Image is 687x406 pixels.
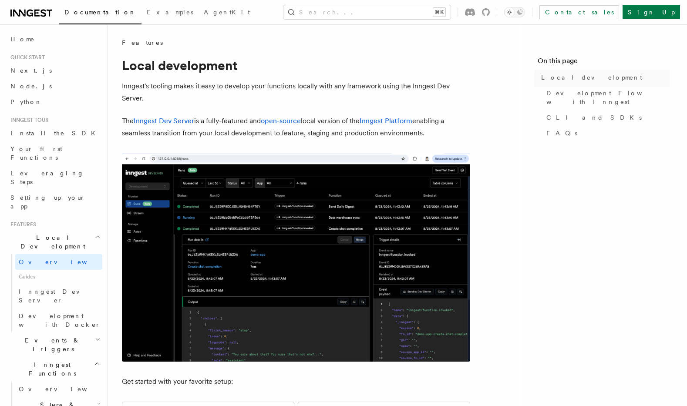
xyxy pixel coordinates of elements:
a: Inngest Dev Server [134,117,194,125]
span: Inngest tour [7,117,49,124]
span: Install the SDK [10,130,101,137]
kbd: ⌘K [433,8,445,17]
a: Development Flow with Inngest [543,85,670,110]
span: Guides [15,270,102,284]
a: Leveraging Steps [7,165,102,190]
span: Inngest Functions [7,360,94,378]
button: Toggle dark mode [504,7,525,17]
a: Development with Docker [15,308,102,332]
a: Install the SDK [7,125,102,141]
span: Python [10,98,42,105]
span: Development Flow with Inngest [546,89,670,106]
p: The is a fully-featured and local version of the enabling a seamless transition from your local d... [122,115,470,139]
span: Development with Docker [19,312,101,328]
a: Examples [141,3,199,23]
a: Overview [15,254,102,270]
img: The Inngest Dev Server on the Functions page [122,153,470,362]
a: CLI and SDKs [543,110,670,125]
button: Events & Triggers [7,332,102,357]
h4: On this page [538,56,670,70]
a: Contact sales [539,5,619,19]
span: Inngest Dev Server [19,288,93,304]
a: Next.js [7,63,102,78]
a: AgentKit [199,3,255,23]
p: Get started with your favorite setup: [122,376,470,388]
a: Home [7,31,102,47]
span: Examples [147,9,193,16]
a: open-source [261,117,301,125]
a: Local development [538,70,670,85]
span: Node.js [10,83,52,90]
span: Overview [19,258,108,265]
span: Documentation [64,9,136,16]
button: Inngest Functions [7,357,102,381]
a: Inngest Platform [360,117,412,125]
span: Home [10,35,35,44]
a: Overview [15,381,102,397]
span: Your first Functions [10,145,62,161]
span: Setting up your app [10,194,85,210]
span: Next.js [10,67,52,74]
a: Your first Functions [7,141,102,165]
span: Quick start [7,54,45,61]
a: Node.js [7,78,102,94]
span: CLI and SDKs [546,113,642,122]
a: Inngest Dev Server [15,284,102,308]
span: Local development [541,73,642,82]
div: Local Development [7,254,102,332]
span: Overview [19,386,108,393]
span: Local Development [7,233,95,251]
h1: Local development [122,57,470,73]
span: Features [7,221,36,228]
a: Python [7,94,102,110]
a: FAQs [543,125,670,141]
span: AgentKit [204,9,250,16]
button: Search...⌘K [283,5,451,19]
a: Sign Up [623,5,680,19]
span: Leveraging Steps [10,170,84,185]
p: Inngest's tooling makes it easy to develop your functions locally with any framework using the In... [122,80,470,104]
button: Local Development [7,230,102,254]
span: Events & Triggers [7,336,95,353]
a: Setting up your app [7,190,102,214]
span: FAQs [546,129,577,138]
span: Features [122,38,163,47]
a: Documentation [59,3,141,24]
